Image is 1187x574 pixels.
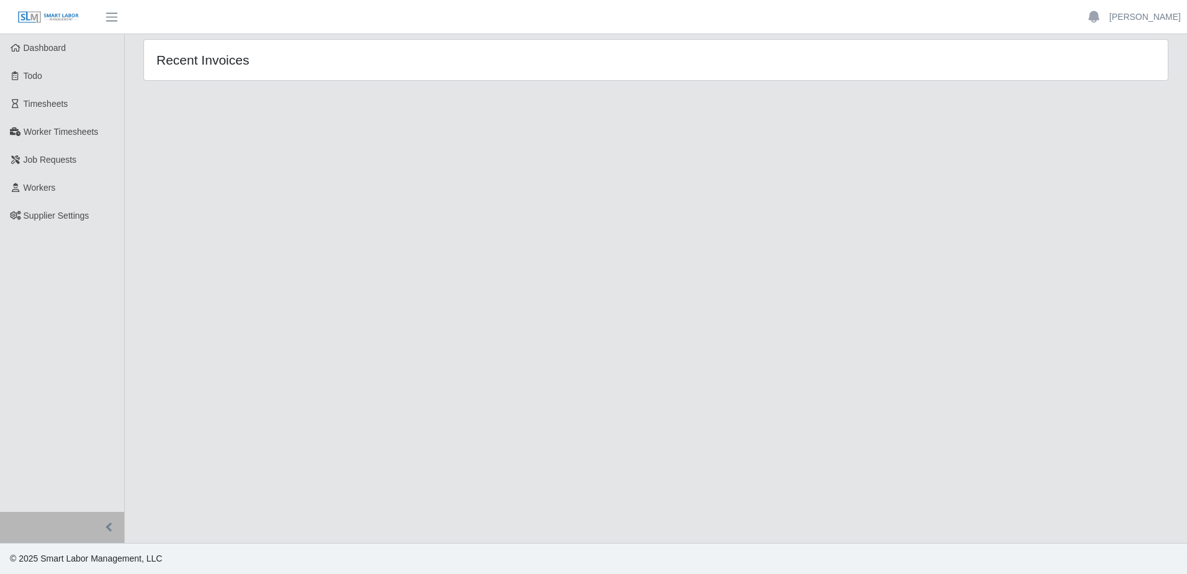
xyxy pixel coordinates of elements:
span: Worker Timesheets [24,127,98,137]
img: SLM Logo [17,11,79,24]
span: Todo [24,71,42,81]
span: Job Requests [24,155,77,165]
span: © 2025 Smart Labor Management, LLC [10,553,162,563]
a: [PERSON_NAME] [1109,11,1181,24]
span: Timesheets [24,99,68,109]
span: Supplier Settings [24,211,89,221]
span: Workers [24,183,56,193]
span: Dashboard [24,43,66,53]
h4: Recent Invoices [156,52,562,68]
